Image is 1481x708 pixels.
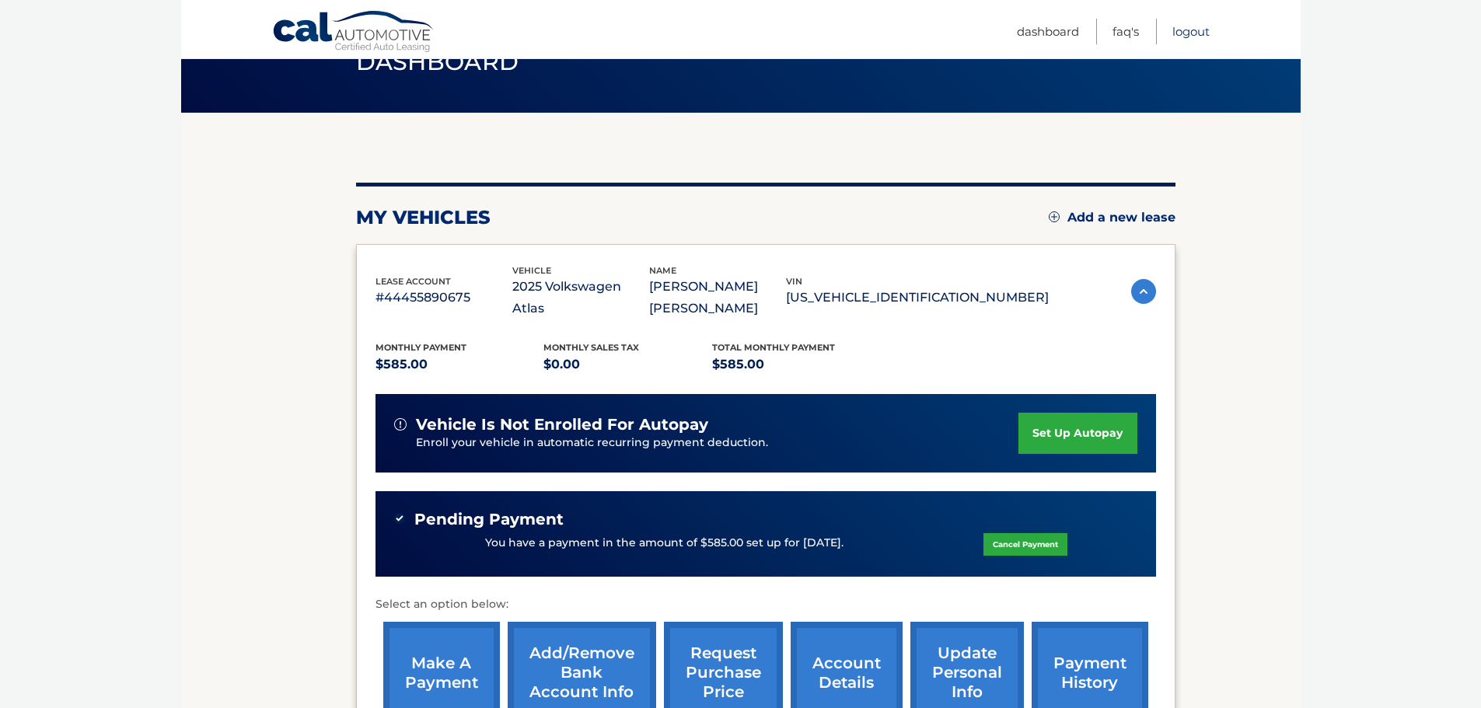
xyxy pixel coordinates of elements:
[786,276,802,287] span: vin
[649,276,786,319] p: [PERSON_NAME] [PERSON_NAME]
[1017,19,1079,44] a: Dashboard
[786,287,1049,309] p: [US_VEHICLE_IDENTIFICATION_NUMBER]
[983,533,1067,556] a: Cancel Payment
[414,510,564,529] span: Pending Payment
[1049,210,1175,225] a: Add a new lease
[512,276,649,319] p: 2025 Volkswagen Atlas
[543,342,639,353] span: Monthly sales Tax
[272,10,435,55] a: Cal Automotive
[1131,279,1156,304] img: accordion-active.svg
[375,342,466,353] span: Monthly Payment
[512,265,551,276] span: vehicle
[394,513,405,524] img: check-green.svg
[375,595,1156,614] p: Select an option below:
[1112,19,1139,44] a: FAQ's
[649,265,676,276] span: name
[356,47,519,76] span: Dashboard
[712,342,835,353] span: Total Monthly Payment
[712,354,881,375] p: $585.00
[1172,19,1210,44] a: Logout
[375,287,512,309] p: #44455890675
[394,418,407,431] img: alert-white.svg
[375,276,451,287] span: lease account
[543,354,712,375] p: $0.00
[485,535,844,552] p: You have a payment in the amount of $585.00 set up for [DATE].
[375,354,544,375] p: $585.00
[1018,413,1137,454] a: set up autopay
[1049,211,1060,222] img: add.svg
[416,415,708,434] span: vehicle is not enrolled for autopay
[356,206,491,229] h2: my vehicles
[416,434,1019,452] p: Enroll your vehicle in automatic recurring payment deduction.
